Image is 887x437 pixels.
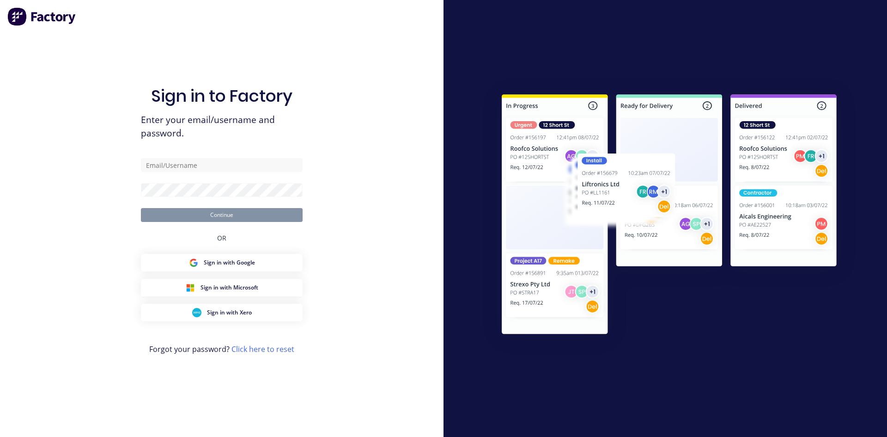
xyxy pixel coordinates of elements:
div: OR [217,222,226,254]
img: Xero Sign in [192,308,201,317]
span: Sign in with Google [204,259,255,267]
img: Microsoft Sign in [186,283,195,292]
button: Google Sign inSign in with Google [141,254,303,271]
img: Factory [7,7,77,26]
input: Email/Username [141,158,303,172]
img: Sign in [481,76,857,356]
button: Microsoft Sign inSign in with Microsoft [141,279,303,296]
span: Sign in with Microsoft [200,283,258,292]
button: Xero Sign inSign in with Xero [141,304,303,321]
button: Continue [141,208,303,222]
a: Click here to reset [231,344,294,354]
img: Google Sign in [189,258,198,267]
span: Sign in with Xero [207,308,252,317]
span: Enter your email/username and password. [141,113,303,140]
h1: Sign in to Factory [151,86,292,106]
span: Forgot your password? [149,344,294,355]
